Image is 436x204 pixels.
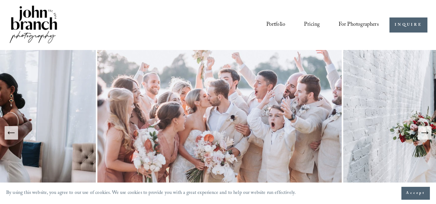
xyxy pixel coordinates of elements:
[401,187,430,200] button: Accept
[406,190,425,196] span: Accept
[304,19,320,31] a: Pricing
[6,189,296,198] p: By using this website, you agree to our use of cookies. We use cookies to provide you with a grea...
[266,19,286,31] a: Portfolio
[339,20,379,30] span: For Photographers
[339,19,379,31] a: folder dropdown
[5,126,18,140] button: Previous Slide
[418,126,431,140] button: Next Slide
[389,17,427,33] a: INQUIRE
[9,4,58,46] img: John Branch IV Photography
